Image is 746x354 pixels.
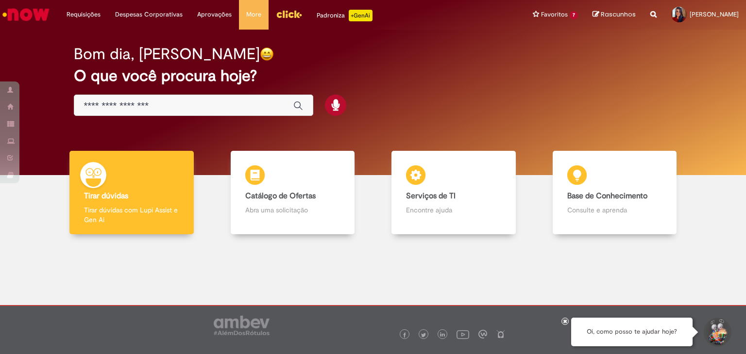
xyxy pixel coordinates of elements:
[67,10,101,19] span: Requisições
[212,151,373,235] a: Catálogo de Ofertas Abra uma solicitação
[349,10,373,21] p: +GenAi
[406,205,501,215] p: Encontre ajuda
[246,10,261,19] span: More
[1,5,51,24] img: ServiceNow
[567,191,647,201] b: Base de Conhecimento
[406,191,456,201] b: Serviços de TI
[373,151,534,235] a: Serviços de TI Encontre ajuda
[74,67,673,84] h2: O que você procura hoje?
[402,333,407,338] img: logo_footer_facebook.png
[478,330,487,338] img: logo_footer_workplace.png
[84,205,179,225] p: Tirar dúvidas com Lupi Assist e Gen Ai
[567,205,662,215] p: Consulte e aprenda
[260,47,274,61] img: happy-face.png
[496,330,505,338] img: logo_footer_naosei.png
[534,151,695,235] a: Base de Conhecimento Consulte e aprenda
[440,332,445,338] img: logo_footer_linkedin.png
[197,10,232,19] span: Aprovações
[214,316,270,335] img: logo_footer_ambev_rotulo_gray.png
[571,318,693,346] div: Oi, como posso te ajudar hoje?
[245,191,316,201] b: Catálogo de Ofertas
[541,10,568,19] span: Favoritos
[84,191,128,201] b: Tirar dúvidas
[115,10,183,19] span: Despesas Corporativas
[457,328,469,340] img: logo_footer_youtube.png
[601,10,636,19] span: Rascunhos
[276,7,302,21] img: click_logo_yellow_360x200.png
[593,10,636,19] a: Rascunhos
[51,151,212,235] a: Tirar dúvidas Tirar dúvidas com Lupi Assist e Gen Ai
[570,11,578,19] span: 7
[421,333,426,338] img: logo_footer_twitter.png
[74,46,260,63] h2: Bom dia, [PERSON_NAME]
[690,10,739,18] span: [PERSON_NAME]
[245,205,340,215] p: Abra uma solicitação
[702,318,731,347] button: Iniciar Conversa de Suporte
[317,10,373,21] div: Padroniza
